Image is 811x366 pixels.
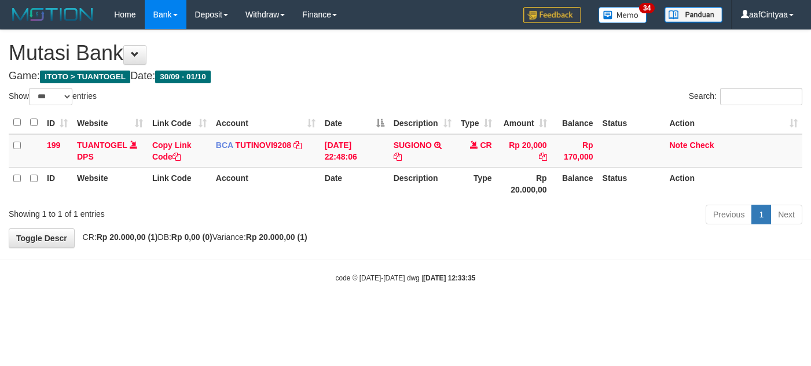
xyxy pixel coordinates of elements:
[423,274,475,282] strong: [DATE] 12:33:35
[497,112,552,134] th: Amount: activate to sort column ascending
[639,3,655,13] span: 34
[552,134,598,168] td: Rp 170,000
[40,71,130,83] span: ITOTO > TUANTOGEL
[389,167,456,200] th: Description
[689,141,714,150] a: Check
[497,134,552,168] td: Rp 20,000
[665,112,802,134] th: Action: activate to sort column ascending
[320,167,389,200] th: Date
[77,141,127,150] a: TUANTOGEL
[236,141,291,150] a: TUTINOVI9208
[42,112,72,134] th: ID: activate to sort column ascending
[9,6,97,23] img: MOTION_logo.png
[336,274,476,282] small: code © [DATE]-[DATE] dwg |
[152,141,192,161] a: Copy Link Code
[211,167,320,200] th: Account
[751,205,771,224] a: 1
[211,112,320,134] th: Account: activate to sort column ascending
[552,112,598,134] th: Balance
[689,88,802,105] label: Search:
[480,141,491,150] span: CR
[47,141,60,150] span: 199
[77,232,307,242] span: CR: DB: Variance:
[599,7,647,23] img: Button%20Memo.svg
[72,112,148,134] th: Website: activate to sort column ascending
[523,7,581,23] img: Feedback.jpg
[770,205,802,224] a: Next
[293,141,302,150] a: Copy TUTINOVI9208 to clipboard
[394,152,402,161] a: Copy SUGIONO to clipboard
[665,167,802,200] th: Action
[72,134,148,168] td: DPS
[665,7,722,23] img: panduan.png
[669,141,687,150] a: Note
[456,112,497,134] th: Type: activate to sort column ascending
[598,167,665,200] th: Status
[9,228,75,248] a: Toggle Descr
[97,232,158,242] strong: Rp 20.000,00 (1)
[148,167,211,200] th: Link Code
[598,112,665,134] th: Status
[720,88,802,105] input: Search:
[394,141,432,150] a: SUGIONO
[9,204,329,220] div: Showing 1 to 1 of 1 entries
[389,112,456,134] th: Description: activate to sort column ascending
[320,134,389,168] td: [DATE] 22:48:06
[72,167,148,200] th: Website
[155,71,211,83] span: 30/09 - 01/10
[456,167,497,200] th: Type
[9,71,802,82] h4: Game: Date:
[9,42,802,65] h1: Mutasi Bank
[148,112,211,134] th: Link Code: activate to sort column ascending
[42,167,72,200] th: ID
[29,88,72,105] select: Showentries
[539,152,547,161] a: Copy Rp 20,000 to clipboard
[320,112,389,134] th: Date: activate to sort column descending
[706,205,752,224] a: Previous
[552,167,598,200] th: Balance
[216,141,233,150] span: BCA
[497,167,552,200] th: Rp 20.000,00
[171,232,212,242] strong: Rp 0,00 (0)
[9,88,97,105] label: Show entries
[246,232,307,242] strong: Rp 20.000,00 (1)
